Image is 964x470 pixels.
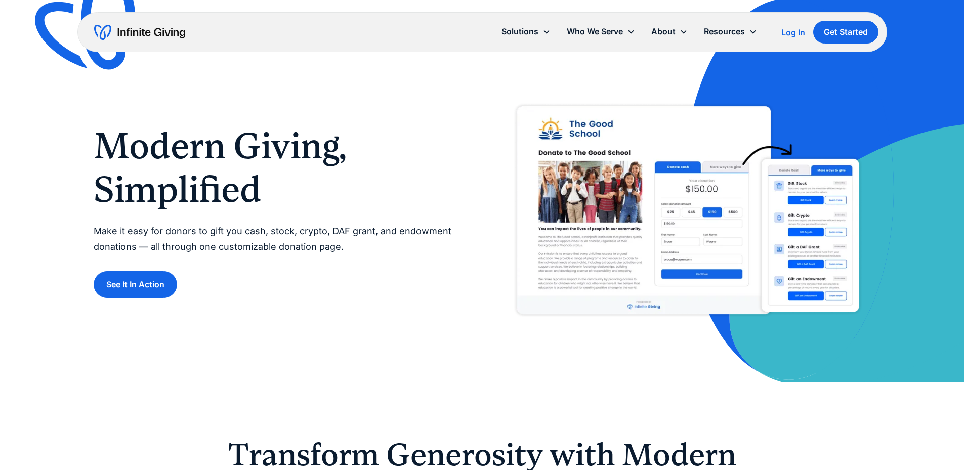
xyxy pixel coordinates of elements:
a: See It In Action [94,271,177,298]
div: Solutions [493,21,559,42]
div: Resources [696,21,765,42]
div: About [651,25,676,38]
a: Log In [781,26,805,38]
div: Log In [781,28,805,36]
div: About [643,21,696,42]
h1: Modern Giving, Simplified [94,124,462,212]
a: home [94,24,185,40]
div: Solutions [501,25,538,38]
a: Get Started [813,21,878,44]
div: Who We Serve [567,25,623,38]
div: Who We Serve [559,21,643,42]
div: Resources [704,25,745,38]
p: Make it easy for donors to gift you cash, stock, crypto, DAF grant, and endowment donations — all... [94,224,462,254]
